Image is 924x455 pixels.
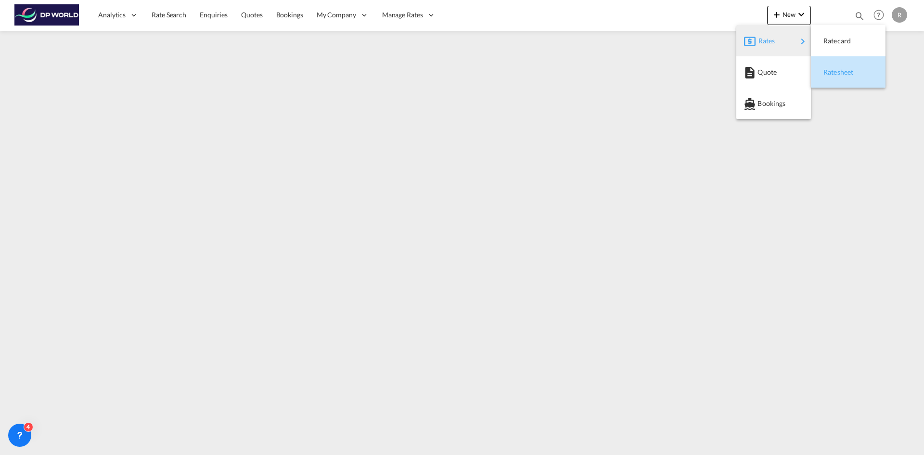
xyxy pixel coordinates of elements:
span: Quote [757,63,768,82]
md-icon: icon-chevron-right [797,36,808,47]
span: Bookings [757,94,768,113]
div: Quote [744,60,803,84]
span: Rates [758,31,770,51]
span: Ratesheet [823,63,834,82]
button: Bookings [736,88,811,119]
div: Ratesheet [819,60,878,84]
div: Ratecard [819,29,878,53]
span: Ratecard [823,31,834,51]
button: Quote [736,56,811,88]
div: Bookings [744,91,803,116]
